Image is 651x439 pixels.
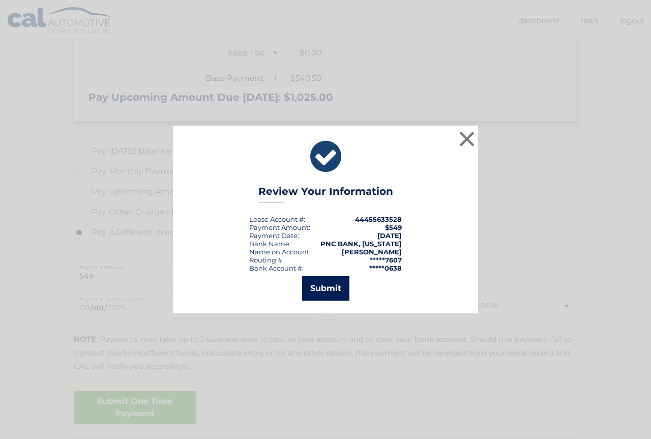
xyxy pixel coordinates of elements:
div: Bank Name: [249,240,291,248]
button: Submit [302,276,349,301]
span: Payment Date [249,231,298,240]
strong: 44455633528 [355,215,402,223]
button: × [457,129,477,149]
span: [DATE] [377,231,402,240]
span: $549 [385,223,402,231]
div: Name on Account: [249,248,311,256]
strong: PNC BANK, [US_STATE] [320,240,402,248]
div: Routing #: [249,256,284,264]
div: Payment Amount: [249,223,310,231]
h3: Review Your Information [258,185,393,203]
strong: [PERSON_NAME] [342,248,402,256]
div: Lease Account #: [249,215,305,223]
div: : [249,231,299,240]
div: Bank Account #: [249,264,304,272]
